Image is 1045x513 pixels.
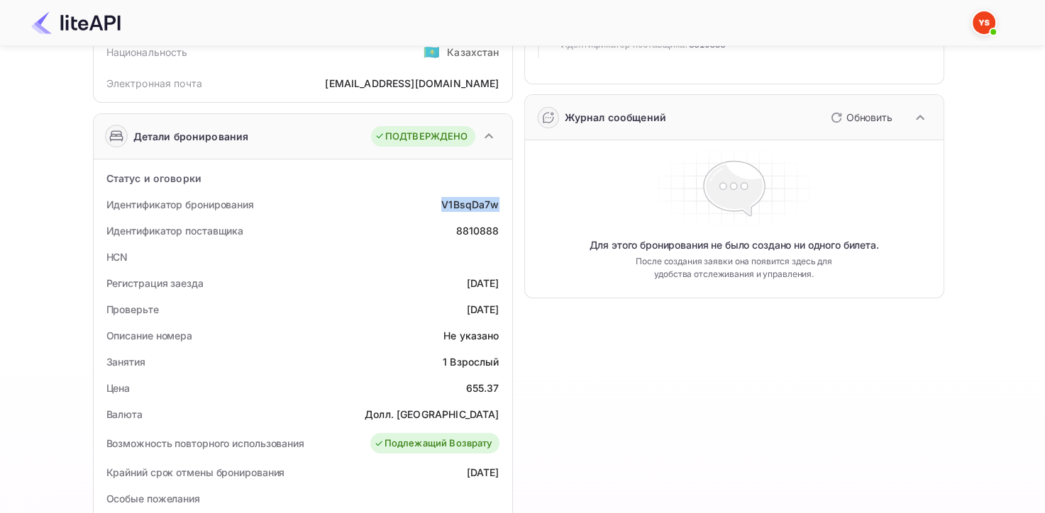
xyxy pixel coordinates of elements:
ya-tr-span: Обновить [846,111,892,123]
div: 655.37 [466,380,499,395]
ya-tr-span: Национальность [106,46,188,58]
ya-tr-span: 🇰🇿 [424,44,440,60]
ya-tr-span: После создания заявки она появится здесь для удобства отслеживания и управления. [622,255,846,281]
ya-tr-span: Проверьте [106,303,159,315]
ya-tr-span: Долл. [GEOGRAPHIC_DATA] [365,408,499,420]
ya-tr-span: Идентификатор поставщика: [561,39,688,50]
ya-tr-span: Детали бронирования [133,129,249,144]
img: Служба Поддержки Яндекса [973,11,995,34]
div: 8810888 [455,223,499,238]
ya-tr-span: Журнал сообщений [565,111,666,123]
ya-tr-span: 1 [443,356,447,368]
ya-tr-span: Подлежащий Возврату [385,436,492,451]
ya-tr-span: Крайний срок отмены бронирования [106,466,285,478]
ya-tr-span: ПОДТВЕРЖДЕНО [385,130,468,144]
span: США [424,39,440,64]
ya-tr-span: Статус и оговорки [106,172,202,184]
ya-tr-span: [EMAIL_ADDRESS][DOMAIN_NAME] [325,77,499,89]
ya-tr-span: Не указано [443,329,499,342]
ya-tr-span: Занятия [106,356,145,368]
ya-tr-span: Возможность повторного использования [106,437,304,449]
ya-tr-span: Особые пожелания [106,492,200,504]
ya-tr-span: Идентификатор бронирования [106,198,254,210]
ya-tr-span: Казахстан [447,46,499,58]
ya-tr-span: Для этого бронирования не было создано ни одного билета. [589,238,878,252]
ya-tr-span: Валюта [106,408,143,420]
div: [DATE] [467,276,499,291]
img: Логотип LiteAPI [31,11,121,34]
ya-tr-span: V1BsqDa7w [441,198,499,210]
ya-tr-span: Цена [106,382,131,394]
ya-tr-span: 8810888 [689,39,726,50]
ya-tr-span: Регистрация заезда [106,277,204,289]
ya-tr-span: Описание номера [106,329,193,342]
div: [DATE] [467,302,499,317]
ya-tr-span: Электронная почта [106,77,203,89]
ya-tr-span: Идентификатор поставщика [106,225,244,237]
ya-tr-span: Взрослый [450,356,499,368]
button: Обновить [822,106,898,129]
div: [DATE] [467,465,499,480]
ya-tr-span: HCN [106,251,128,263]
